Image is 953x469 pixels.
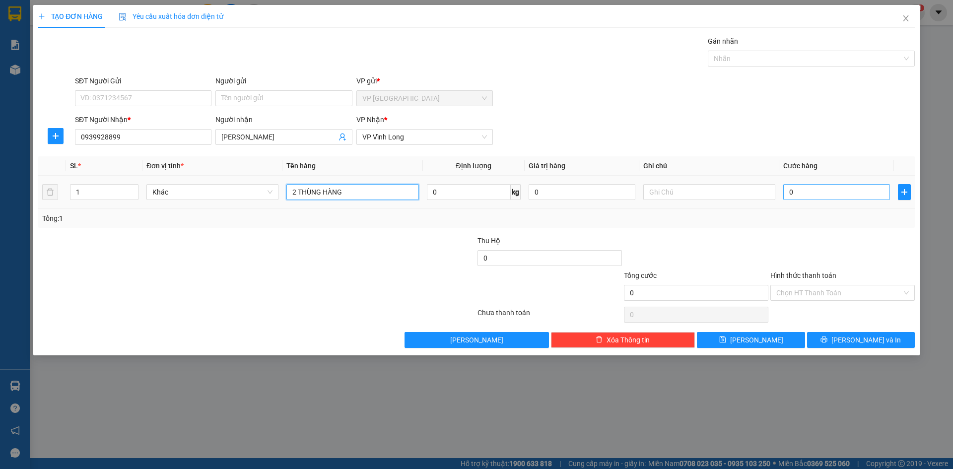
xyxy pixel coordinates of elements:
[898,184,911,200] button: plus
[511,184,521,200] span: kg
[898,188,910,196] span: plus
[624,271,657,279] span: Tổng cước
[820,336,827,344] span: printer
[607,335,650,345] span: Xóa Thông tin
[456,162,491,170] span: Định lượng
[48,132,63,140] span: plus
[892,5,920,33] button: Close
[75,75,211,86] div: SĐT Người Gửi
[643,184,775,200] input: Ghi Chú
[596,336,603,344] span: delete
[70,162,78,170] span: SL
[215,75,352,86] div: Người gửi
[529,184,635,200] input: 0
[38,12,103,20] span: TẠO ĐƠN HÀNG
[42,213,368,224] div: Tổng: 1
[551,332,695,348] button: deleteXóa Thông tin
[477,237,500,245] span: Thu Hộ
[119,12,223,20] span: Yêu cầu xuất hóa đơn điện tử
[902,14,910,22] span: close
[362,91,487,106] span: VP Sài Gòn
[286,184,418,200] input: VD: Bàn, Ghế
[75,114,211,125] div: SĐT Người Nhận
[356,75,493,86] div: VP gửi
[356,116,384,124] span: VP Nhận
[405,332,549,348] button: [PERSON_NAME]
[770,271,836,279] label: Hình thức thanh toán
[831,335,901,345] span: [PERSON_NAME] và In
[152,185,272,200] span: Khác
[697,332,805,348] button: save[PERSON_NAME]
[719,336,726,344] span: save
[286,162,316,170] span: Tên hàng
[807,332,915,348] button: printer[PERSON_NAME] và In
[783,162,817,170] span: Cước hàng
[48,128,64,144] button: plus
[708,37,738,45] label: Gán nhãn
[215,114,352,125] div: Người nhận
[450,335,503,345] span: [PERSON_NAME]
[730,335,783,345] span: [PERSON_NAME]
[362,130,487,144] span: VP Vĩnh Long
[119,13,127,21] img: icon
[42,184,58,200] button: delete
[38,13,45,20] span: plus
[146,162,184,170] span: Đơn vị tính
[529,162,565,170] span: Giá trị hàng
[476,307,623,325] div: Chưa thanh toán
[639,156,779,176] th: Ghi chú
[339,133,346,141] span: user-add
